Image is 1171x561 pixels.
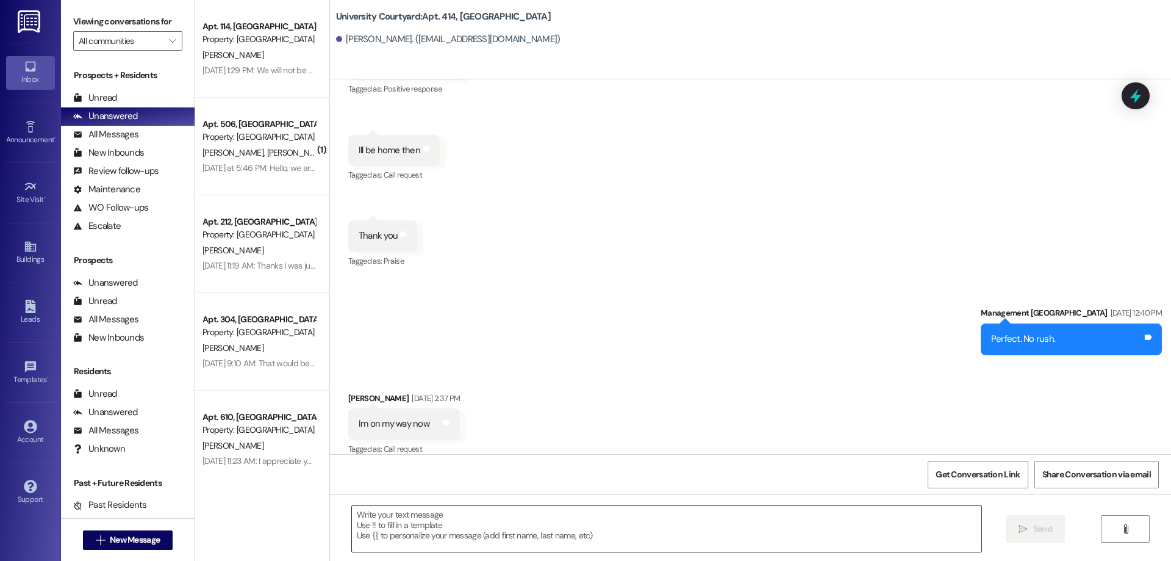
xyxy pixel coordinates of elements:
div: Unanswered [73,110,138,123]
div: Past Residents [73,499,147,512]
span: [PERSON_NAME] [202,147,267,158]
div: Tagged as: [348,166,440,184]
button: Get Conversation Link [928,461,1028,488]
div: Unread [73,388,117,400]
div: Property: [GEOGRAPHIC_DATA] [202,228,315,241]
div: Residents [61,365,195,378]
span: Share Conversation via email [1042,468,1151,481]
i:  [96,535,105,545]
div: Tagged as: [348,252,417,270]
div: Tagged as: [348,440,460,458]
div: Prospects + Residents [61,69,195,82]
div: Apt. 212, [GEOGRAPHIC_DATA] [202,215,315,228]
div: Property: [GEOGRAPHIC_DATA] [202,33,315,46]
div: All Messages [73,128,138,141]
div: Escalate [73,220,121,233]
div: Property: [GEOGRAPHIC_DATA] [202,326,315,339]
div: Unanswered [73,277,138,289]
div: Past + Future Residents [61,477,195,490]
div: Unknown [73,443,125,455]
div: WO Follow-ups [73,201,148,214]
div: New Inbounds [73,147,144,159]
a: Buildings [6,236,55,269]
div: Property: [GEOGRAPHIC_DATA] [202,424,315,436]
span: Send [1033,523,1052,535]
a: Inbox [6,56,55,89]
span: [PERSON_NAME] [267,147,328,158]
div: All Messages [73,424,138,437]
span: New Message [110,534,160,546]
a: Leads [6,296,55,329]
i:  [169,36,176,46]
i:  [1019,524,1028,534]
i:  [1121,524,1130,534]
div: [DATE] 11:19 AM: Thanks I was just waiting to pay until that charge was removed [202,260,479,271]
div: [PERSON_NAME] [348,392,460,409]
div: [DATE] 1:29 PM: We will not be renewing our lease [202,65,375,76]
div: Tagged as: [348,80,463,98]
a: Support [6,476,55,509]
div: Im on my way now [359,418,429,430]
div: [DATE] at 5:46 PM: Hello, we are planning on staying till about the end of our lease, and then mo... [202,162,626,173]
span: [PERSON_NAME] [202,440,263,451]
div: [DATE] 11:23 AM: I appreciate your efforts, thank you! [202,455,384,466]
div: New Inbounds [73,331,144,344]
input: All communities [79,31,163,51]
span: • [54,134,56,142]
div: Ill be home then [359,144,420,157]
div: [DATE] 9:10 AM: That would be awesome if you could check and let me know what the correct amount ... [202,358,676,369]
div: Review follow-ups [73,165,159,178]
div: Perfect. No rush. [991,333,1055,346]
div: All Messages [73,313,138,326]
div: Property: [GEOGRAPHIC_DATA] [202,131,315,143]
div: Maintenance [73,183,140,196]
img: ResiDesk Logo [18,10,43,33]
span: • [44,194,46,202]
div: [DATE] 12:40 PM [1108,306,1162,319]
span: Positive response [384,84,442,94]
span: Praise [384,256,404,266]
div: Unread [73,92,117,104]
label: Viewing conversations for [73,12,182,31]
span: [PERSON_NAME] [202,342,263,353]
span: Call request [384,170,422,180]
button: New Message [83,530,173,550]
span: Call request [384,444,422,454]
div: Thank you [359,230,398,242]
div: Apt. 304, [GEOGRAPHIC_DATA] [202,313,315,326]
div: Unanswered [73,406,138,419]
a: Templates • [6,357,55,389]
div: Management [GEOGRAPHIC_DATA] [981,306,1162,324]
span: Get Conversation Link [936,468,1020,481]
div: [PERSON_NAME]. ([EMAIL_ADDRESS][DOMAIN_NAME]) [336,33,560,46]
div: [DATE] 2:37 PM [409,392,460,405]
div: Apt. 114, [GEOGRAPHIC_DATA] [202,20,315,33]
div: Apt. 610, [GEOGRAPHIC_DATA] [202,411,315,424]
button: Share Conversation via email [1034,461,1159,488]
div: Apt. 506, [GEOGRAPHIC_DATA] [202,118,315,131]
a: Account [6,416,55,449]
div: Unread [73,295,117,308]
span: [PERSON_NAME] [202,245,263,256]
button: Send [1006,515,1065,543]
span: [PERSON_NAME] [202,49,263,60]
span: • [47,374,49,382]
b: University Courtyard: Apt. 414, [GEOGRAPHIC_DATA] [336,10,551,23]
div: Prospects [61,254,195,267]
a: Site Visit • [6,176,55,209]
